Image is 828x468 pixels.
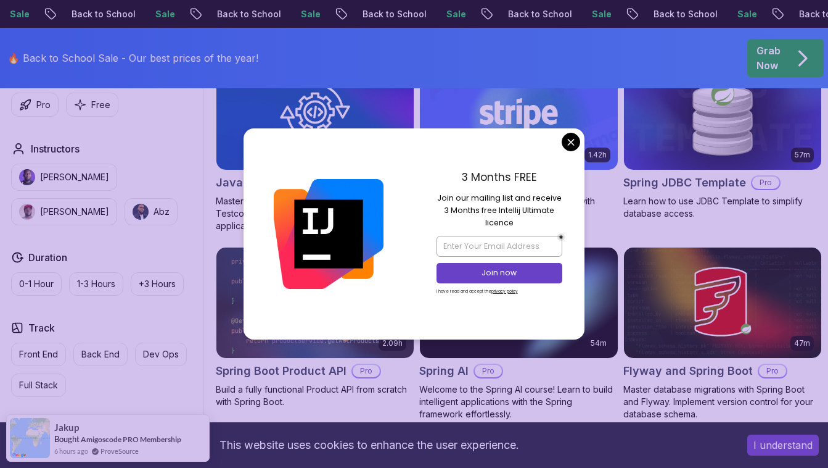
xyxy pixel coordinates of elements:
button: +3 Hours [131,272,184,296]
p: 1.42h [588,150,607,160]
p: [PERSON_NAME] [40,171,109,183]
img: Stripe Checkout card [420,59,617,170]
p: Grab Now [756,43,781,73]
span: Jakup [54,422,79,433]
p: Pro [36,99,51,111]
img: instructor img [19,169,35,185]
h2: Duration [28,250,67,265]
h2: Flyway and Spring Boot [623,362,753,380]
p: 57m [795,150,810,160]
a: ProveSource [100,446,139,456]
a: Java Integration Testing card1.67hNEWJava Integration TestingProMaster Java integration testing w... [216,59,414,232]
p: Back to School [641,8,725,20]
button: Front End [11,343,66,366]
button: 0-1 Hour [11,272,62,296]
a: Amigoscode PRO Membership [81,435,181,444]
button: instructor img[PERSON_NAME] [11,164,117,191]
p: 🔥 Back to School Sale - Our best prices of the year! [7,51,258,65]
span: Bought [54,434,80,444]
p: Back to School [496,8,580,20]
h2: Java Integration Testing [216,174,351,191]
p: Learn how to use JDBC Template to simplify database access. [623,195,822,220]
button: Dev Ops [135,343,187,366]
img: Spring JDBC Template card [624,59,821,170]
h2: Spring AI [419,362,469,380]
p: Dev Ops [143,348,179,361]
p: Pro [475,365,502,377]
button: 1-3 Hours [69,272,123,296]
p: 47m [794,338,810,348]
p: Back to School [350,8,434,20]
button: Full Stack [11,374,66,397]
p: Abz [154,206,170,218]
button: Free [66,93,118,117]
button: instructor imgAbz [125,198,178,225]
button: Back End [73,343,128,366]
button: Pro [11,93,59,117]
h2: Track [28,320,55,335]
p: Back End [81,348,120,361]
img: instructor img [133,204,149,220]
p: 0-1 Hour [19,278,54,290]
p: Pro [752,177,779,189]
img: provesource social proof notification image [10,418,50,458]
img: instructor img [19,204,35,220]
p: Front End [19,348,58,361]
h2: Spring Boot Product API [216,362,346,380]
p: Sale [289,8,328,20]
p: Sale [725,8,764,20]
p: Master database migrations with Spring Boot and Flyway. Implement version control for your databa... [623,383,822,420]
p: Free [91,99,110,111]
button: Accept cookies [747,435,819,456]
p: Master Java integration testing with Spring Boot, Testcontainers, and WebTestClient for robust ap... [216,195,414,232]
p: Pro [353,365,380,377]
p: 1-3 Hours [77,278,115,290]
span: 6 hours ago [54,446,88,456]
p: Sale [434,8,473,20]
p: +3 Hours [139,278,176,290]
p: Build a fully functional Product API from scratch with Spring Boot. [216,383,414,408]
img: Flyway and Spring Boot card [624,248,821,358]
img: Java Integration Testing card [216,59,414,170]
a: Spring Boot Product API card2.09hSpring Boot Product APIProBuild a fully functional Product API f... [216,247,414,408]
p: Full Stack [19,379,58,391]
p: 54m [591,338,607,348]
p: Back to School [59,8,143,20]
p: Pro [759,365,786,377]
img: Spring Boot Product API card [216,248,414,358]
a: Flyway and Spring Boot card47mFlyway and Spring BootProMaster database migrations with Spring Boo... [623,247,822,420]
h2: Instructors [31,141,80,156]
a: Spring JDBC Template card57mSpring JDBC TemplateProLearn how to use JDBC Template to simplify dat... [623,59,822,220]
h2: Spring JDBC Template [623,174,746,191]
p: Sale [143,8,182,20]
p: Sale [580,8,619,20]
div: This website uses cookies to enhance the user experience. [9,432,729,459]
button: instructor img[PERSON_NAME] [11,198,117,225]
p: 2.09h [382,338,403,348]
p: Welcome to the Spring AI course! Learn to build intelligent applications with the Spring framewor... [419,383,618,420]
p: Back to School [205,8,289,20]
p: [PERSON_NAME] [40,206,109,218]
